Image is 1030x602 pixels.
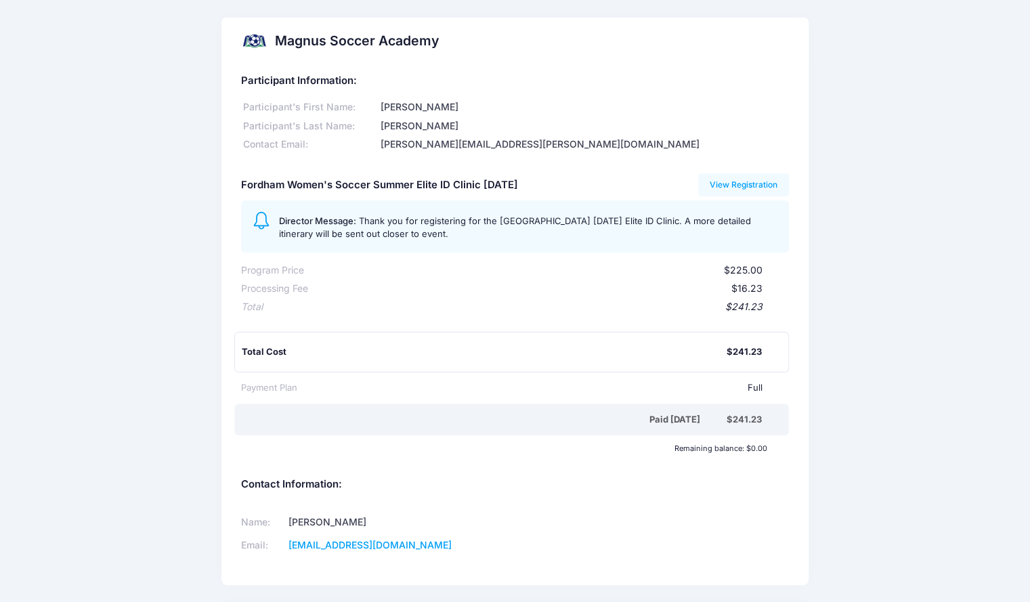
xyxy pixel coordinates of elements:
div: [PERSON_NAME][EMAIL_ADDRESS][PERSON_NAME][DOMAIN_NAME] [378,137,789,152]
div: $241.23 [263,300,763,314]
h5: Fordham Women's Soccer Summer Elite ID Clinic [DATE] [241,179,518,192]
div: $241.23 [727,345,762,359]
div: Participant's First Name: [241,100,378,114]
a: View Registration [698,173,790,196]
h5: Participant Information: [241,75,789,87]
div: Participant's Last Name: [241,119,378,133]
div: Program Price [241,263,304,278]
td: [PERSON_NAME] [284,511,498,534]
h2: Magnus Soccer Academy [275,33,439,49]
span: $225.00 [724,264,763,276]
span: Director Message: [279,215,356,226]
td: Email: [241,534,284,557]
div: Total Cost [242,345,727,359]
a: [EMAIL_ADDRESS][DOMAIN_NAME] [288,539,451,551]
div: Contact Email: [241,137,378,152]
div: Total [241,300,263,314]
div: [PERSON_NAME] [378,100,789,114]
div: Paid [DATE] [244,413,727,427]
td: Name: [241,511,284,534]
div: Full [297,381,763,395]
span: Thank you for registering for the [GEOGRAPHIC_DATA] [DATE] Elite ID Clinic. A more detailed itine... [279,215,751,240]
div: [PERSON_NAME] [378,119,789,133]
div: Processing Fee [241,282,308,296]
h5: Contact Information: [241,479,789,491]
div: Payment Plan [241,381,297,395]
div: $16.23 [308,282,763,296]
div: $241.23 [727,413,762,427]
div: Remaining balance: $0.00 [234,444,773,452]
